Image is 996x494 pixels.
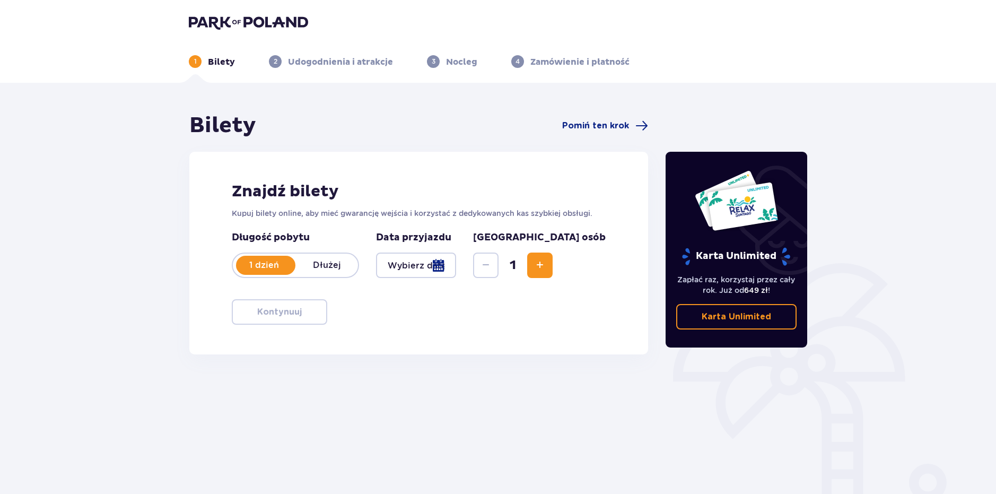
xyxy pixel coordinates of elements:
[232,181,606,202] h2: Znajdź bilety
[681,247,791,266] p: Karta Unlimited
[189,55,235,68] div: 1Bilety
[233,259,295,271] p: 1 dzień
[257,306,302,318] p: Kontynuuj
[744,286,768,294] span: 649 zł
[501,257,525,273] span: 1
[269,55,393,68] div: 2Udogodnienia i atrakcje
[194,57,197,66] p: 1
[432,57,435,66] p: 3
[288,56,393,68] p: Udogodnienia i atrakcje
[530,56,630,68] p: Zamówienie i płatność
[208,56,235,68] p: Bilety
[511,55,630,68] div: 4Zamówienie i płatność
[376,231,451,244] p: Data przyjazdu
[676,304,797,330] a: Karta Unlimited
[427,55,477,68] div: 3Nocleg
[527,253,553,278] button: Zwiększ
[446,56,477,68] p: Nocleg
[189,15,308,30] img: Park of Poland logo
[473,253,499,278] button: Zmniejsz
[274,57,277,66] p: 2
[562,119,648,132] a: Pomiń ten krok
[702,311,771,323] p: Karta Unlimited
[473,231,606,244] p: [GEOGRAPHIC_DATA] osób
[516,57,520,66] p: 4
[676,274,797,296] p: Zapłać raz, korzystaj przez cały rok. Już od !
[232,231,359,244] p: Długość pobytu
[562,120,629,132] span: Pomiń ten krok
[694,170,779,231] img: Dwie karty całoroczne do Suntago z napisem 'UNLIMITED RELAX', na białym tle z tropikalnymi liśćmi...
[189,112,256,139] h1: Bilety
[295,259,358,271] p: Dłużej
[232,208,606,219] p: Kupuj bilety online, aby mieć gwarancję wejścia i korzystać z dedykowanych kas szybkiej obsługi.
[232,299,327,325] button: Kontynuuj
